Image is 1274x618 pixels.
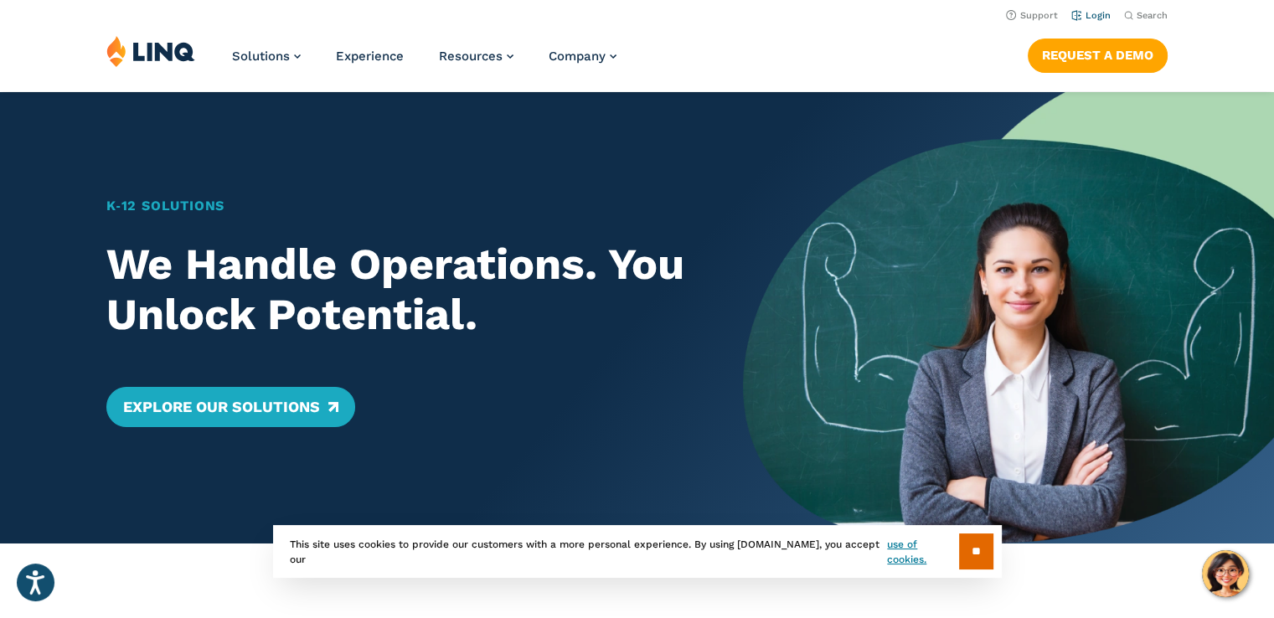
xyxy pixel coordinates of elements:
[232,35,616,90] nav: Primary Navigation
[549,49,616,64] a: Company
[743,92,1274,543] img: Home Banner
[1124,9,1168,22] button: Open Search Bar
[106,35,195,67] img: LINQ | K‑12 Software
[1028,35,1168,72] nav: Button Navigation
[439,49,513,64] a: Resources
[106,387,355,427] a: Explore Our Solutions
[887,537,958,567] a: use of cookies.
[1137,10,1168,21] span: Search
[232,49,301,64] a: Solutions
[232,49,290,64] span: Solutions
[1006,10,1058,21] a: Support
[336,49,404,64] a: Experience
[549,49,606,64] span: Company
[273,525,1002,578] div: This site uses cookies to provide our customers with a more personal experience. By using [DOMAIN...
[1071,10,1111,21] a: Login
[1028,39,1168,72] a: Request a Demo
[106,239,692,340] h2: We Handle Operations. You Unlock Potential.
[106,196,692,216] h1: K‑12 Solutions
[1202,550,1249,597] button: Hello, have a question? Let’s chat.
[439,49,503,64] span: Resources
